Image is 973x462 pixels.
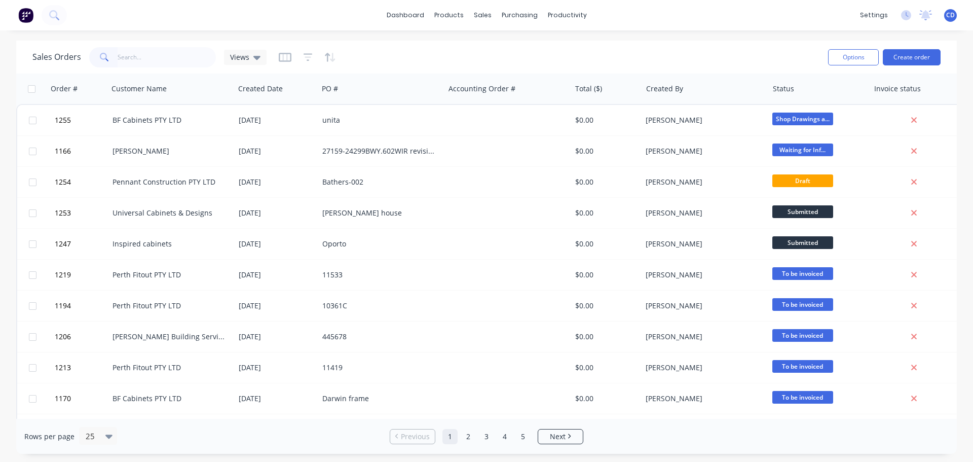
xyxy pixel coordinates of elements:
[239,115,314,125] div: [DATE]
[113,239,225,249] div: Inspired cabinets
[239,208,314,218] div: [DATE]
[322,332,435,342] div: 445678
[575,146,634,156] div: $0.00
[575,84,602,94] div: Total ($)
[239,301,314,311] div: [DATE]
[386,429,587,444] ul: Pagination
[772,391,833,404] span: To be invoiced
[52,260,113,290] button: 1219
[239,146,314,156] div: [DATE]
[55,270,71,280] span: 1219
[113,301,225,311] div: Perth Fitout PTY LTD
[575,301,634,311] div: $0.00
[52,383,113,414] button: 1170
[382,8,429,23] a: dashboard
[239,239,314,249] div: [DATE]
[322,239,435,249] div: Oporto
[322,177,435,187] div: Bathers-002
[646,363,758,373] div: [PERSON_NAME]
[461,429,476,444] a: Page 2
[239,177,314,187] div: [DATE]
[51,84,78,94] div: Order #
[52,136,113,166] button: 1166
[575,208,634,218] div: $0.00
[239,363,314,373] div: [DATE]
[772,205,833,218] span: Submitted
[646,177,758,187] div: [PERSON_NAME]
[772,298,833,311] span: To be invoiced
[772,267,833,280] span: To be invoiced
[883,49,941,65] button: Create order
[111,84,167,94] div: Customer Name
[646,301,758,311] div: [PERSON_NAME]
[52,167,113,197] button: 1254
[230,52,249,62] span: Views
[575,394,634,404] div: $0.00
[575,270,634,280] div: $0.00
[55,177,71,187] span: 1254
[113,208,225,218] div: Universal Cabinets & Designs
[238,84,283,94] div: Created Date
[113,394,225,404] div: BF Cabinets PTY LTD
[550,432,566,442] span: Next
[575,115,634,125] div: $0.00
[442,429,458,444] a: Page 1 is your current page
[55,239,71,249] span: 1247
[113,332,225,342] div: [PERSON_NAME] Building Services
[322,208,435,218] div: [PERSON_NAME] house
[55,301,71,311] span: 1194
[646,270,758,280] div: [PERSON_NAME]
[575,332,634,342] div: $0.00
[646,208,758,218] div: [PERSON_NAME]
[322,394,435,404] div: Darwin frame
[18,8,33,23] img: Factory
[24,432,74,442] span: Rows per page
[113,146,225,156] div: [PERSON_NAME]
[479,429,494,444] a: Page 3
[646,332,758,342] div: [PERSON_NAME]
[239,394,314,404] div: [DATE]
[322,301,435,311] div: 10361C
[646,115,758,125] div: [PERSON_NAME]
[575,177,634,187] div: $0.00
[772,144,833,156] span: Waiting for Inf...
[113,363,225,373] div: Perth Fitout PTY LTD
[448,84,515,94] div: Accounting Order #
[55,332,71,342] span: 1206
[32,52,81,62] h1: Sales Orders
[497,429,512,444] a: Page 4
[543,8,592,23] div: productivity
[52,229,113,259] button: 1247
[946,11,955,20] span: CD
[772,236,833,249] span: Submitted
[322,115,435,125] div: unita
[113,270,225,280] div: Perth Fitout PTY LTD
[113,177,225,187] div: Pennant Construction PTY LTD
[469,8,497,23] div: sales
[239,332,314,342] div: [DATE]
[55,394,71,404] span: 1170
[322,363,435,373] div: 11419
[52,352,113,383] button: 1213
[575,363,634,373] div: $0.00
[52,322,113,352] button: 1206
[646,84,683,94] div: Created By
[646,239,758,249] div: [PERSON_NAME]
[575,239,634,249] div: $0.00
[322,146,435,156] div: 27159-24299BWY.602WIR revision
[772,174,833,187] span: Draft
[772,360,833,373] span: To be invoiced
[497,8,543,23] div: purchasing
[322,270,435,280] div: 11533
[55,115,71,125] span: 1255
[646,394,758,404] div: [PERSON_NAME]
[118,47,216,67] input: Search...
[52,198,113,228] button: 1253
[515,429,531,444] a: Page 5
[772,113,833,125] span: Shop Drawings a...
[538,432,583,442] a: Next page
[52,105,113,135] button: 1255
[874,84,921,94] div: Invoice status
[429,8,469,23] div: products
[113,115,225,125] div: BF Cabinets PTY LTD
